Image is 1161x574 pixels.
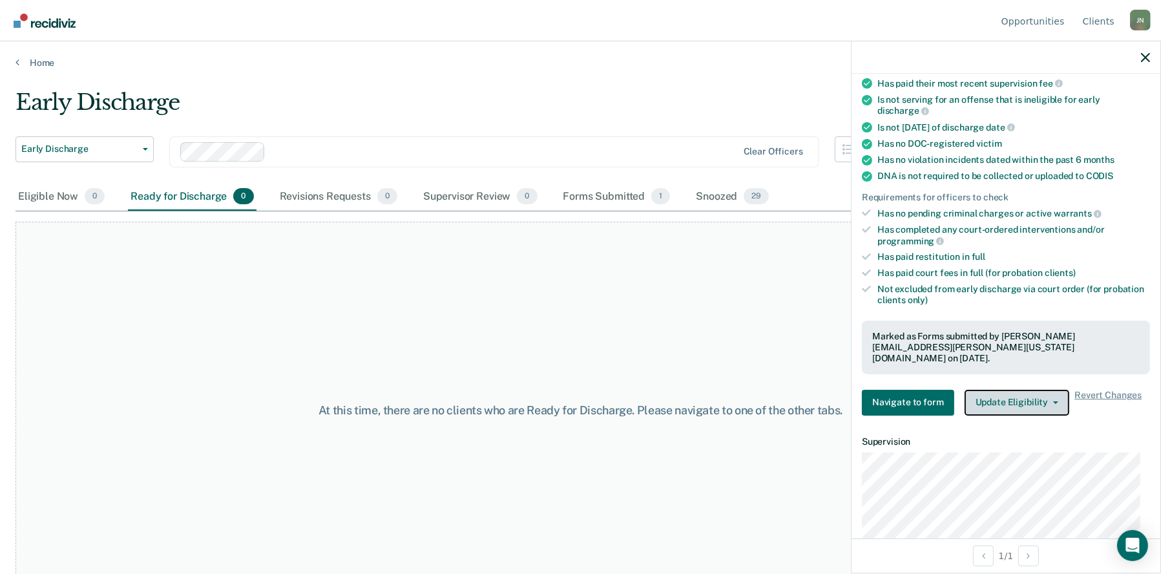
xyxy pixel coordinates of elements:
[877,122,1150,133] div: Is not [DATE] of discharge
[877,78,1150,89] div: Has paid their most recent supervision
[877,224,1150,246] div: Has completed any court-ordered interventions and/or
[872,331,1140,363] div: Marked as Forms submitted by [PERSON_NAME][EMAIL_ADDRESS][PERSON_NAME][US_STATE][DOMAIN_NAME] on ...
[862,390,954,416] button: Navigate to form
[128,183,256,211] div: Ready for Discharge
[1130,10,1151,30] div: J N
[877,236,944,246] span: programming
[421,183,540,211] div: Supervisor Review
[862,436,1150,447] dt: Supervision
[1074,390,1142,416] span: Revert Changes
[1083,154,1114,165] span: months
[233,188,253,205] span: 0
[877,138,1150,149] div: Has no DOC-registered
[16,89,886,126] div: Early Discharge
[85,188,105,205] span: 0
[986,122,1014,133] span: date
[14,14,76,28] img: Recidiviz
[877,154,1150,165] div: Has no violation incidents dated within the past 6
[877,207,1150,219] div: Has no pending criminal charges or active
[21,143,138,154] span: Early Discharge
[908,295,928,305] span: only)
[693,183,771,211] div: Snoozed
[16,183,107,211] div: Eligible Now
[277,183,400,211] div: Revisions Requests
[1117,530,1148,561] div: Open Intercom Messenger
[561,183,673,211] div: Forms Submitted
[862,390,959,416] a: Navigate to form link
[16,57,1145,69] a: Home
[1018,546,1039,566] button: Next Opportunity
[973,546,994,566] button: Previous Opportunity
[744,188,769,205] span: 29
[1086,171,1113,181] span: CODIS
[377,188,397,205] span: 0
[972,251,985,262] span: full
[877,284,1150,306] div: Not excluded from early discharge via court order (for probation clients
[976,138,1002,149] span: victim
[852,538,1160,573] div: 1 / 1
[965,390,1069,416] button: Update Eligibility
[744,146,803,157] div: Clear officers
[298,403,863,418] div: At this time, there are no clients who are Ready for Discharge. Please navigate to one of the oth...
[1130,10,1151,30] button: Profile dropdown button
[1045,268,1076,278] span: clients)
[862,192,1150,203] div: Requirements for officers to check
[877,105,929,116] span: discharge
[517,188,537,205] span: 0
[877,268,1150,279] div: Has paid court fees in full (for probation
[1054,208,1102,218] span: warrants
[877,94,1150,116] div: Is not serving for an offense that is ineligible for early
[651,188,670,205] span: 1
[877,171,1150,182] div: DNA is not required to be collected or uploaded to
[1040,78,1063,89] span: fee
[877,251,1150,262] div: Has paid restitution in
